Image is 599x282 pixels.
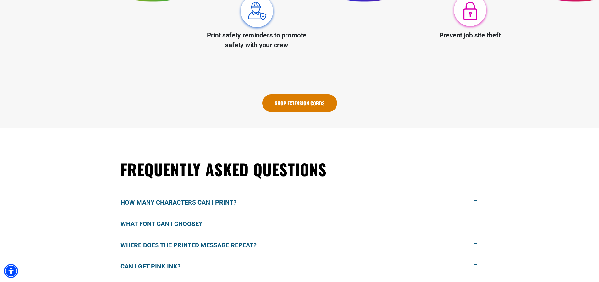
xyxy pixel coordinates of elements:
p: Print safety reminders to promote safety with your crew [206,31,308,50]
span: How many characters can I print? [120,198,246,207]
button: Where does the printed message repeat? [120,234,479,256]
h2: Frequently Asked Questions [120,159,479,179]
button: Can I get pink ink? [120,256,479,277]
span: Where does the printed message repeat? [120,240,266,250]
p: Prevent job site theft [419,31,521,40]
div: Accessibility Menu [4,264,18,278]
button: How many characters can I print? [120,192,479,213]
button: What font can I choose? [120,213,479,234]
a: Shop Extension Cords [262,94,337,112]
span: What font can I choose? [120,219,211,228]
span: Can I get pink ink? [120,262,190,271]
